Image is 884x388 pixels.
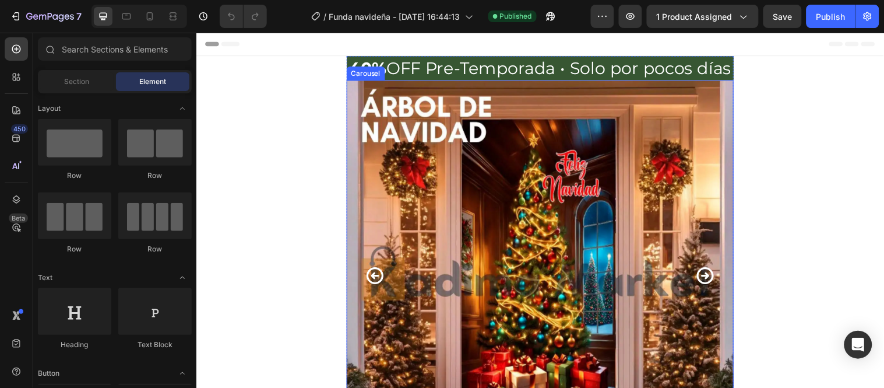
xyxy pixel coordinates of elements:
[500,11,532,22] span: Published
[173,268,192,287] span: Toggle open
[38,103,61,114] span: Layout
[647,5,759,28] button: 1 product assigned
[38,368,59,379] span: Button
[156,36,190,47] div: Carousel
[657,11,732,23] span: 1 product assigned
[324,11,327,23] span: /
[118,244,192,254] div: Row
[118,170,192,181] div: Row
[329,11,460,23] span: Funda navideña - [DATE] 16:44:13
[118,340,192,350] div: Text Block
[38,244,111,254] div: Row
[38,37,192,61] input: Search Sections & Elements
[38,340,111,350] div: Heading
[38,170,111,181] div: Row
[173,99,192,118] span: Toggle open
[498,228,537,267] button: Carousel Next Arrow
[844,331,872,359] div: Open Intercom Messenger
[11,124,28,134] div: 450
[38,272,52,283] span: Text
[173,364,192,383] span: Toggle open
[816,11,846,23] div: Publish
[139,76,166,87] span: Element
[65,76,90,87] span: Section
[773,12,793,22] span: Save
[763,5,802,28] button: Save
[5,5,87,28] button: 7
[9,214,28,223] div: Beta
[806,5,855,28] button: Publish
[76,9,82,23] p: 7
[220,5,267,28] div: Undo/Redo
